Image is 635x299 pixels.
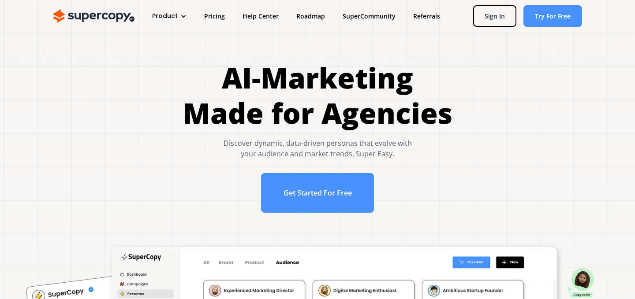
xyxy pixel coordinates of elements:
a: Referrals [404,8,449,24]
div: Discover dynamic, data-driven personas that evolve with your audience and market trends. Super Easy. [183,138,452,159]
a: Roadmap [288,8,334,24]
a: Help Center [234,8,288,24]
a: Get Started For Free [261,173,374,213]
a: Pricing [195,8,234,24]
div: Product [152,11,178,21]
div: Product [143,8,195,24]
h1: AI-Marketing Made for Agencies [183,60,452,131]
a: Try For Free [523,5,582,27]
a: Sign In [473,5,516,27]
a: SuperCommunity [334,8,404,24]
